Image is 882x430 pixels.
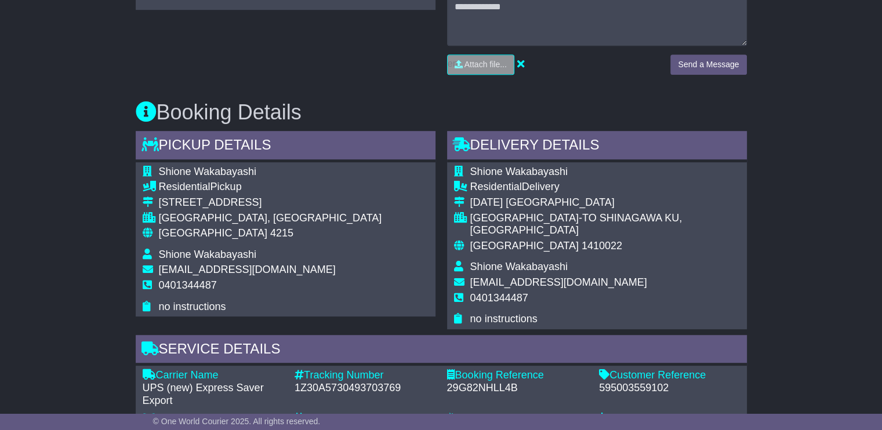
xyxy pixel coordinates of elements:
span: 0401344487 [470,292,528,304]
span: no instructions [470,313,538,325]
div: [GEOGRAPHIC_DATA]-TO SHINAGAWA KU, [GEOGRAPHIC_DATA] [470,212,740,237]
h3: Booking Details [136,101,747,124]
div: [DATE] [GEOGRAPHIC_DATA] [470,196,740,209]
span: Shione Wakabayashi [159,249,256,260]
div: [STREET_ADDRESS] [159,196,382,209]
span: [GEOGRAPHIC_DATA] [470,240,579,252]
div: Booking Reference [447,369,588,382]
span: [EMAIL_ADDRESS][DOMAIN_NAME] [159,264,336,275]
div: Tracking Number [295,369,435,382]
div: UPS (new) Express Saver Export [143,382,284,407]
span: Shione Wakabayashi [470,261,568,272]
div: Delivery Details [447,131,747,162]
span: Shione Wakabayashi [159,166,256,177]
span: © One World Courier 2025. All rights reserved. [153,417,321,426]
div: Customer Reference [599,369,740,382]
div: Carrier Name [143,369,284,382]
div: Pickup Details [136,131,435,162]
div: Declared Value [599,413,740,425]
div: 595003559102 [599,382,740,395]
span: Shione Wakabayashi [470,166,568,177]
div: Pickup [159,181,382,194]
span: no instructions [159,301,226,312]
button: Send a Message [670,54,746,75]
div: 1Z30A5730493703769 [295,382,435,395]
div: Service Details [136,335,747,366]
span: 4215 [270,227,293,239]
span: Residential [470,181,522,192]
span: Residential [159,181,210,192]
span: [GEOGRAPHIC_DATA] [159,227,267,239]
div: Booking Date [295,413,435,425]
span: 1410022 [582,240,622,252]
div: Description [143,413,284,425]
div: Delivery [470,181,740,194]
div: 29G82NHLL4B [447,382,588,395]
div: Warranty [447,413,588,425]
span: 0401344487 [159,279,217,291]
span: [EMAIL_ADDRESS][DOMAIN_NAME] [470,276,647,288]
div: [GEOGRAPHIC_DATA], [GEOGRAPHIC_DATA] [159,212,382,225]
